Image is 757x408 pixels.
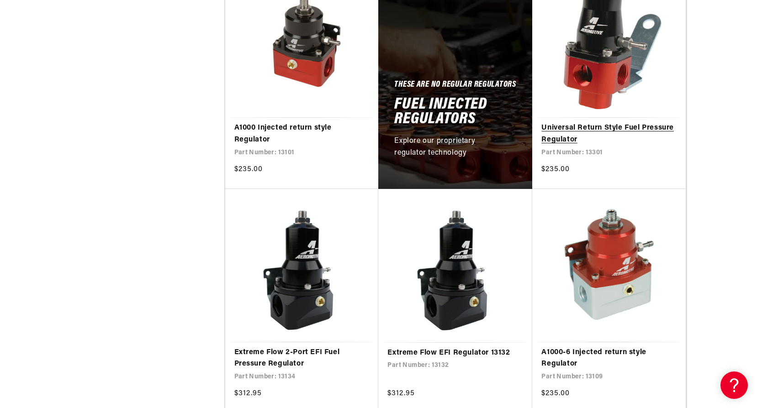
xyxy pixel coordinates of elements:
a: Extreme Flow EFI Regulator 13132 [387,347,523,359]
h2: Fuel Injected Regulators [394,98,516,126]
p: Explore our proprietary regulator technology [394,136,506,159]
h5: These Are No Regular Regulators [394,82,516,89]
a: Extreme Flow 2-Port EFI Fuel Pressure Regulator [234,347,370,370]
a: A1000 Injected return style Regulator [234,122,370,146]
a: Universal Return Style Fuel Pressure Regulator [541,122,677,146]
a: A1000-6 Injected return style Regulator [541,347,677,370]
